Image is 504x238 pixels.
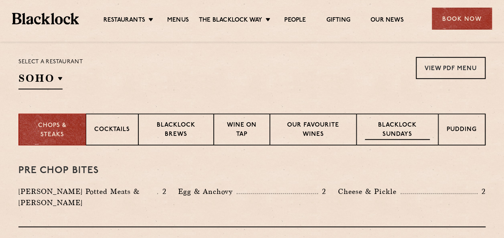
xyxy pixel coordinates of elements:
[18,57,83,67] p: Select a restaurant
[447,125,477,135] p: Pudding
[284,16,306,25] a: People
[147,121,205,140] p: Blacklock Brews
[338,186,401,197] p: Cheese & Pickle
[222,121,261,140] p: Wine on Tap
[478,186,486,197] p: 2
[158,186,166,197] p: 2
[432,8,492,30] div: Book Now
[416,57,486,79] a: View PDF Menu
[365,121,430,140] p: Blacklock Sundays
[278,121,348,140] p: Our favourite wines
[178,186,237,197] p: Egg & Anchovy
[326,16,350,25] a: Gifting
[103,16,145,25] a: Restaurants
[18,71,63,89] h2: SOHO
[94,125,130,135] p: Cocktails
[27,121,77,139] p: Chops & Steaks
[370,16,404,25] a: Our News
[18,165,486,176] h3: Pre Chop Bites
[167,16,189,25] a: Menus
[318,186,326,197] p: 2
[12,13,79,24] img: BL_Textured_Logo-footer-cropped.svg
[199,16,262,25] a: The Blacklock Way
[18,186,157,208] p: [PERSON_NAME] Potted Meats & [PERSON_NAME]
